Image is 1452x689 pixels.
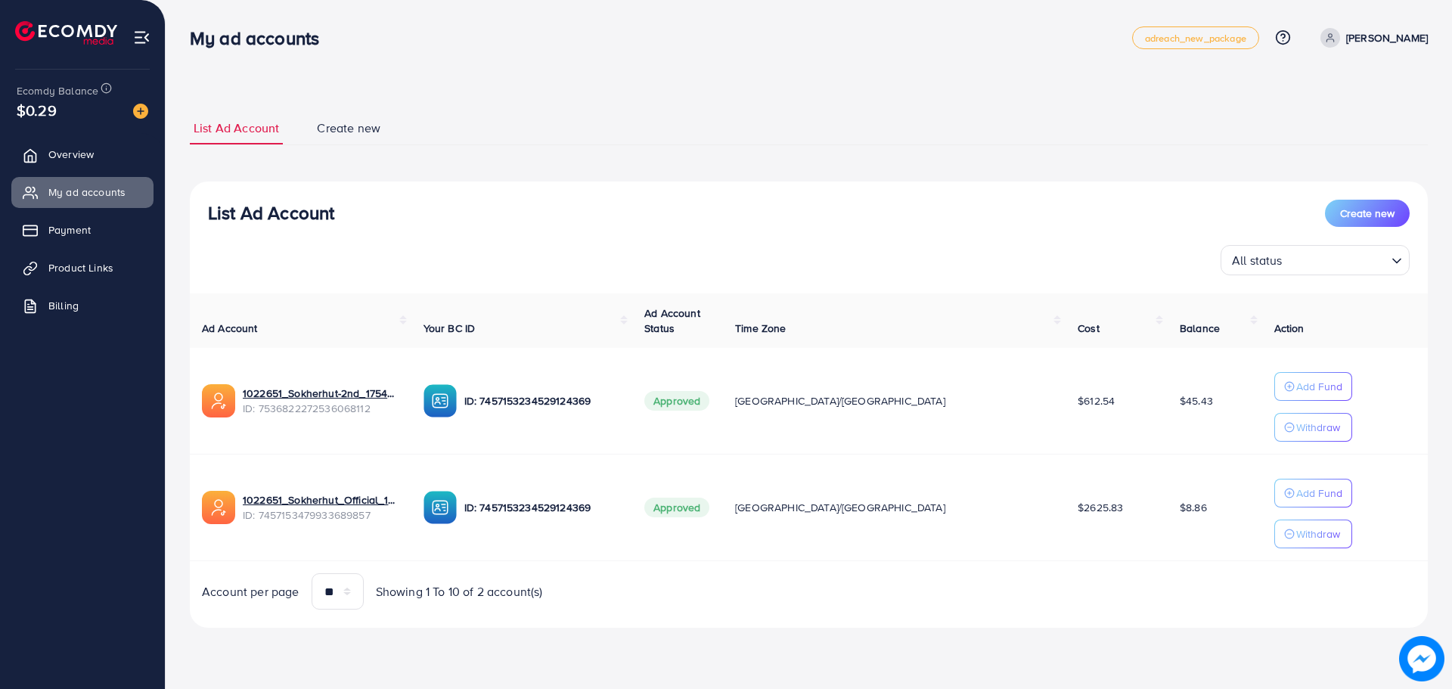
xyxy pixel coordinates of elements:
[202,321,258,336] span: Ad Account
[11,177,154,207] a: My ad accounts
[423,491,457,524] img: ic-ba-acc.ded83a64.svg
[1274,413,1352,442] button: Withdraw
[1296,418,1340,436] p: Withdraw
[15,21,117,45] img: logo
[48,185,126,200] span: My ad accounts
[11,139,154,169] a: Overview
[1180,500,1207,515] span: $8.86
[376,583,543,601] span: Showing 1 To 10 of 2 account(s)
[1132,26,1259,49] a: adreach_new_package
[208,202,334,224] h3: List Ad Account
[243,507,399,523] span: ID: 7457153479933689857
[133,104,148,119] img: image
[1296,525,1340,543] p: Withdraw
[243,492,399,523] div: <span class='underline'>1022651_Sokherhut_Official_1736253848560</span></br>7457153479933689857
[133,29,150,46] img: menu
[1078,321,1100,336] span: Cost
[1274,372,1352,401] button: Add Fund
[243,386,399,401] a: 1022651_Sokherhut-2nd_1754803238440
[1229,250,1286,272] span: All status
[1274,321,1305,336] span: Action
[11,253,154,283] a: Product Links
[202,491,235,524] img: ic-ads-acc.e4c84228.svg
[644,391,709,411] span: Approved
[464,392,621,410] p: ID: 7457153234529124369
[1287,247,1385,272] input: Search for option
[243,401,399,416] span: ID: 7536822272536068112
[243,492,399,507] a: 1022651_Sokherhut_Official_1736253848560
[735,321,786,336] span: Time Zone
[1274,520,1352,548] button: Withdraw
[1180,393,1213,408] span: $45.43
[1078,500,1123,515] span: $2625.83
[423,321,476,336] span: Your BC ID
[1180,321,1220,336] span: Balance
[1078,393,1115,408] span: $612.54
[735,500,945,515] span: [GEOGRAPHIC_DATA]/[GEOGRAPHIC_DATA]
[1296,377,1342,396] p: Add Fund
[48,222,91,237] span: Payment
[194,119,279,137] span: List Ad Account
[1145,33,1246,43] span: adreach_new_package
[202,384,235,417] img: ic-ads-acc.e4c84228.svg
[644,498,709,517] span: Approved
[1346,29,1428,47] p: [PERSON_NAME]
[243,386,399,417] div: <span class='underline'>1022651_Sokherhut-2nd_1754803238440</span></br>7536822272536068112
[464,498,621,517] p: ID: 7457153234529124369
[1325,200,1410,227] button: Create new
[1314,28,1428,48] a: [PERSON_NAME]
[202,583,299,601] span: Account per page
[1399,636,1444,681] img: image
[1296,484,1342,502] p: Add Fund
[1274,479,1352,507] button: Add Fund
[644,306,700,336] span: Ad Account Status
[48,147,94,162] span: Overview
[1221,245,1410,275] div: Search for option
[423,384,457,417] img: ic-ba-acc.ded83a64.svg
[735,393,945,408] span: [GEOGRAPHIC_DATA]/[GEOGRAPHIC_DATA]
[11,215,154,245] a: Payment
[317,119,380,137] span: Create new
[190,27,331,49] h3: My ad accounts
[48,260,113,275] span: Product Links
[17,99,57,121] span: $0.29
[11,290,154,321] a: Billing
[1340,206,1395,221] span: Create new
[48,298,79,313] span: Billing
[17,83,98,98] span: Ecomdy Balance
